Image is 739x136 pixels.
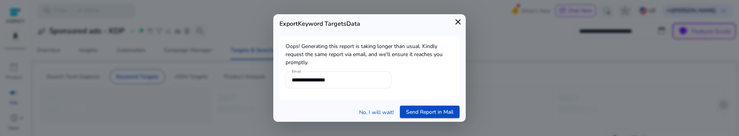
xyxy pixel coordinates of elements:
[279,20,460,34] h4: Export Data
[400,106,460,118] button: Send Report in Mail
[453,17,463,27] mat-icon: close
[406,108,453,116] span: Send Report in Mail
[298,20,346,28] span: Keyword Targets
[292,69,301,75] mat-label: Email
[359,108,394,116] a: No, I will wait!
[449,13,467,31] button: close dialog
[286,42,453,70] p: Oops! Generating this report is taking longer than usual. Kindly request the same report via emai...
